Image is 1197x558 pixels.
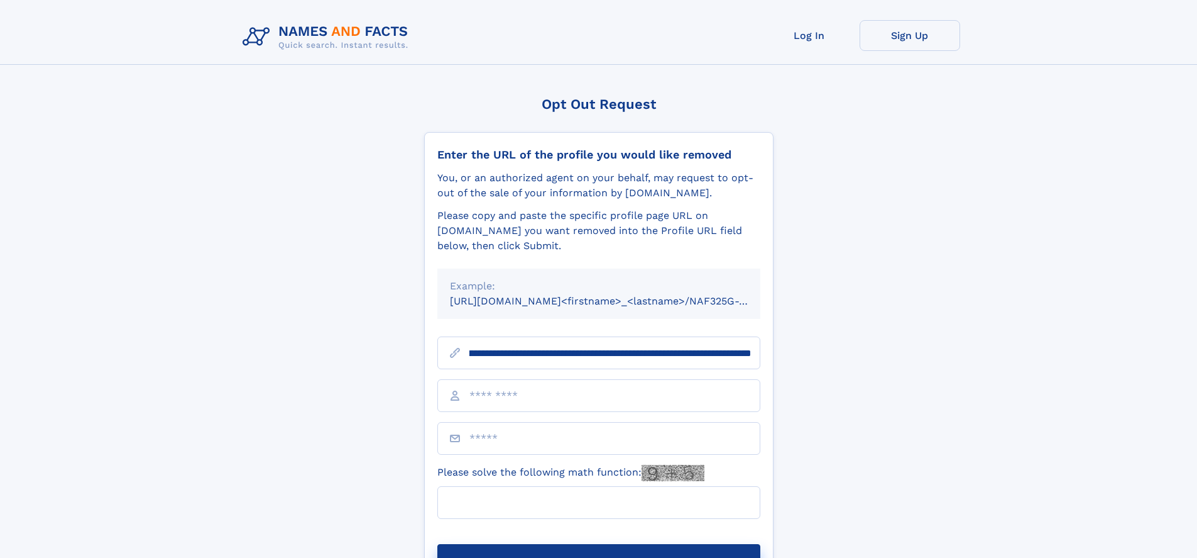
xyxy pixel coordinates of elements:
[437,148,760,162] div: Enter the URL of the profile you would like removed
[437,208,760,254] div: Please copy and paste the specific profile page URL on [DOMAIN_NAME] you want removed into the Pr...
[450,295,784,307] small: [URL][DOMAIN_NAME]<firstname>_<lastname>/NAF325G-xxxxxxxx
[860,20,960,51] a: Sign Up
[238,20,418,54] img: Logo Names and Facts
[759,20,860,51] a: Log In
[437,170,760,201] div: You, or an authorized agent on your behalf, may request to opt-out of the sale of your informatio...
[450,279,748,294] div: Example:
[437,465,704,481] label: Please solve the following math function:
[424,96,773,112] div: Opt Out Request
